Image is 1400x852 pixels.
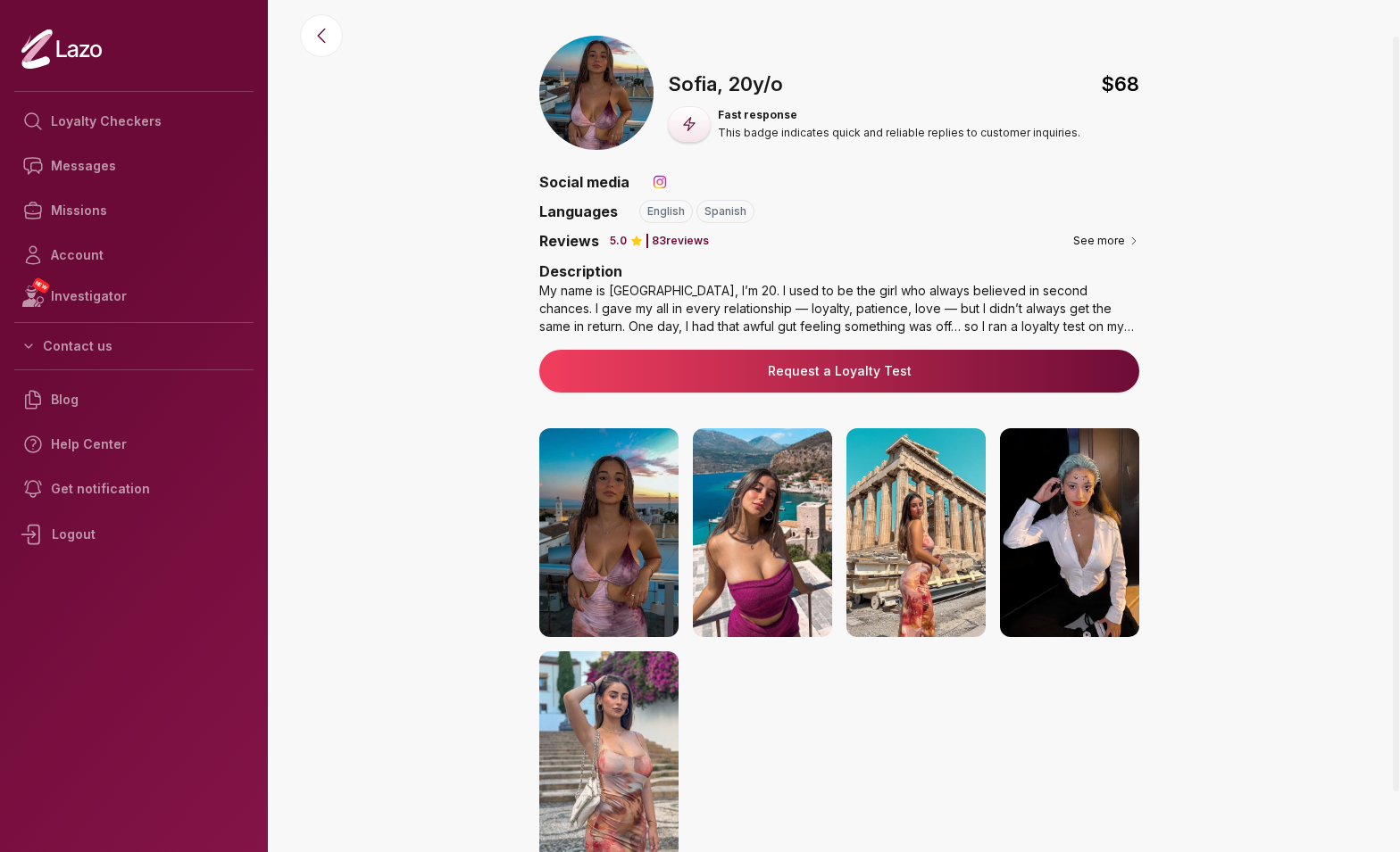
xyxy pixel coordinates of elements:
span: spanish [704,204,746,219]
a: Request a Loyalty Test [554,362,1125,380]
span: Description [539,262,622,280]
p: Sofia , [668,70,723,99]
img: photo [1000,428,1139,637]
img: photo [539,428,679,637]
p: Fast response [718,108,1080,122]
div: My name is [GEOGRAPHIC_DATA], I’m 20. I used to be the girl who always believed in second chances... [539,282,1139,335]
button: Contact us [14,330,254,362]
img: photo [693,428,832,637]
a: NEWInvestigator [14,277,254,315]
span: NEW [31,277,51,294]
img: photo [846,428,986,637]
div: Logout [14,511,254,558]
a: Blog [14,377,254,422]
button: Request a Loyalty Test [539,350,1139,393]
span: 5.0 [610,234,627,248]
span: $ 68 [1101,70,1139,99]
img: profile image [539,36,654,150]
p: Social media [539,171,629,193]
p: 83 reviews [652,234,709,248]
p: This badge indicates quick and reliable replies to customer inquiries. [718,126,1080,140]
p: 20 y/o [729,70,783,99]
a: Account [14,233,254,277]
a: Help Center [14,422,254,467]
p: Reviews [539,230,599,252]
span: english [647,204,685,219]
p: Languages [539,201,618,222]
a: Messages [14,144,254,188]
a: Loyalty Checkers [14,99,254,144]
a: Get notification [14,467,254,511]
img: instagram [651,173,669,191]
button: See more [1073,232,1139,250]
a: Missions [14,188,254,233]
